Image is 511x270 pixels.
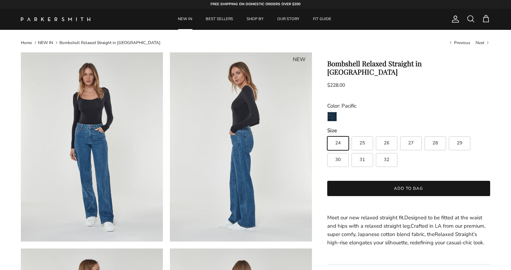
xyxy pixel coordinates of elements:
span: Meet our new relaxed straight fit. [327,214,404,221]
span: Crafted in LA from our premium, super comfy, Japanese cotton blend fabric, the [327,222,485,238]
span: 29 [457,141,462,145]
div: Color: Pacific [327,102,490,110]
span: 28 [432,141,438,145]
a: SHOP BY [240,9,270,30]
span: 31 [360,158,365,162]
a: OUR STORY [271,9,306,30]
span: Next [476,40,484,45]
button: Add to bag [327,181,490,196]
span: 32 [384,158,389,162]
span: Relaxed Straight’s high-rise elongates your silhouette, redefining your casual-chic look. [327,231,484,246]
nav: Breadcrumbs [21,40,490,45]
span: 26 [384,141,389,145]
h1: Bombshell Relaxed Straight in [GEOGRAPHIC_DATA] [327,59,490,76]
img: Pacific [328,112,337,121]
a: NEW IN [172,9,198,30]
span: 24 [335,141,341,145]
span: Previous [454,40,470,45]
span: 27 [408,141,414,145]
a: Account [448,15,460,23]
a: BEST SELLERS [199,9,239,30]
a: FIT GUIDE [307,9,338,30]
span: 30 [335,158,341,162]
legend: Size [327,127,337,134]
a: Pacific [327,112,337,124]
span: 25 [360,141,365,145]
strong: FREE SHIPPING ON DOMESTIC ORDERS OVER $200 [211,2,300,7]
a: Home [21,40,32,45]
a: Previous [448,40,470,45]
a: Bombshell Relaxed Straight in [GEOGRAPHIC_DATA] [59,40,160,45]
span: $228.00 [327,82,345,88]
a: NEW IN [38,40,53,45]
div: Primary [104,9,406,30]
a: Next [476,40,490,45]
img: Parker Smith [21,17,90,21]
span: Designed to be fitted at the waist and hips with a relaxed straight leg. [327,214,482,229]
